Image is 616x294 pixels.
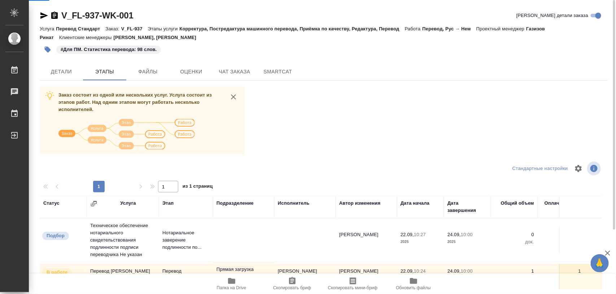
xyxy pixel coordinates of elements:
span: Посмотреть информацию [587,162,602,175]
button: Сгруппировать [90,200,97,207]
p: док. [541,238,581,246]
p: 1 [541,268,581,275]
span: SmartCat [261,67,295,76]
p: Заказ: [105,26,121,31]
td: [PERSON_NAME] [336,264,397,289]
p: #Для ПМ. Статистика перевода: 98 слов. [61,46,157,53]
p: док. [494,238,534,246]
div: Оплачиваемый объем [541,200,581,214]
p: 22.09, [401,232,414,237]
p: 22.09, [401,268,414,274]
p: Услуга [40,26,56,31]
button: Скопировать ссылку [50,11,59,20]
p: Этапы услуги [148,26,180,31]
p: Подбор [47,232,65,239]
span: Файлы [131,67,165,76]
div: Этап [162,200,174,207]
div: Подразделение [217,200,254,207]
span: Чат заказа [217,67,252,76]
td: Перевод [PERSON_NAME] → Нем [87,264,159,289]
div: Общий объем [501,200,534,207]
p: Работа [405,26,423,31]
div: Услуга [120,200,136,207]
div: split button [511,163,570,174]
span: 🙏 [594,256,606,271]
p: 24.09, [447,268,461,274]
p: 24.09, [447,232,461,237]
p: 0 [541,231,581,238]
button: Скопировать ссылку для ЯМессенджера [40,11,48,20]
div: Исполнитель [278,200,310,207]
button: close [228,91,239,102]
p: Перевод [162,268,209,275]
span: Оценки [174,67,209,76]
div: Автор изменения [339,200,380,207]
span: Этапы [87,67,122,76]
span: Настроить таблицу [570,160,587,177]
p: 0 [494,231,534,238]
p: Клиентские менеджеры [59,35,114,40]
p: V_FL-937 [121,26,148,31]
button: Скопировать бриф [262,274,323,294]
p: 10:24 [414,268,426,274]
span: Обновить файлы [396,285,431,290]
p: 10:00 [461,232,473,237]
span: Скопировать бриф [273,285,311,290]
span: Скопировать мини-бриф [328,285,377,290]
button: Обновить файлы [383,274,444,294]
p: [PERSON_NAME], [PERSON_NAME] [114,35,202,40]
p: 2025 [401,238,440,246]
span: Детали [44,67,79,76]
a: V_FL-937-WK-001 [61,10,134,20]
button: Папка на Drive [201,274,262,294]
span: Папка на Drive [217,285,246,290]
div: Дата начала [401,200,429,207]
td: [PERSON_NAME] [274,264,336,289]
span: [PERSON_NAME] детали заказа [516,12,588,19]
p: 1 [494,268,534,275]
p: 2025 [447,238,487,246]
div: Статус [43,200,60,207]
td: Прямая загрузка (шаблонные документы) [213,262,274,291]
div: Дата завершения [447,200,487,214]
button: Скопировать мини-бриф [323,274,383,294]
td: [PERSON_NAME] [336,227,397,253]
p: Перевод, Рус → Нем [422,26,476,31]
td: Техническое обеспечение нотариального свидетельствования подлинности подписи переводчика Не указан [87,218,159,262]
p: Проектный менеджер [476,26,526,31]
button: 🙏 [591,254,609,272]
span: из 1 страниц [183,182,213,192]
p: 10:27 [414,232,426,237]
p: Корректура, Постредактура машинного перевода, Приёмка по качеству, Редактура, Перевод [179,26,405,31]
p: Перевод Стандарт [56,26,105,31]
p: 10:00 [461,268,473,274]
span: Заказ состоит из одной или нескольких услуг. Услуга состоит из этапов работ. Над одним этапом мог... [58,92,212,112]
button: Добавить тэг [40,42,56,57]
p: Нотариальное заверение подлинности по... [162,229,209,251]
p: В работе [47,269,67,276]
